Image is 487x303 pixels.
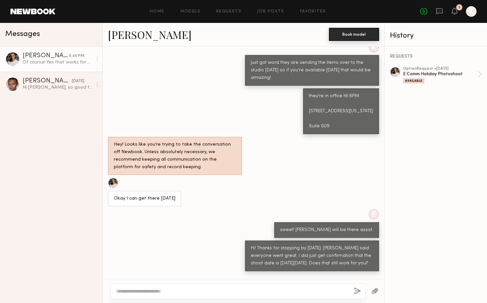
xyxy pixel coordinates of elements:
div: REQUESTS [390,54,482,59]
div: History [390,32,482,40]
a: Home [150,9,165,14]
div: [PERSON_NAME] [23,53,69,59]
div: option Request • [DATE] [403,67,478,71]
div: they're in office till 6PM [STREET_ADDRESS][US_STATE] Suite 509 [309,93,373,130]
div: Okay I can get there [DATE] [114,195,175,203]
div: 1 [458,6,460,9]
div: 5:45 PM [69,53,84,59]
div: sweet! [PERSON_NAME] will be there assist. [280,226,373,234]
a: Requests [216,9,241,14]
a: Favorites [300,9,326,14]
a: [PERSON_NAME] [108,27,192,42]
div: E Comm Holiday Photoshoot [403,71,478,77]
a: Models [180,9,200,14]
button: Book model [329,28,379,41]
div: [DATE] [72,78,84,84]
div: [PERSON_NAME] [23,78,72,84]
div: Hi [PERSON_NAME], so good to hear from you, yes i am available for shoot [DATE] [23,84,92,91]
div: Hi! Thanks for stopping by [DATE]. [PERSON_NAME] said everyone went great. I did just get confirm... [251,245,373,267]
a: Book model [329,31,379,37]
a: optionRequest •[DATE]E Comm Holiday PhotoshootAvailable [403,67,482,83]
div: Of course! Yes that works for me [23,59,92,65]
div: Just got word they are sending the items over to the studio [DATE] so if you're available [DATE] ... [251,59,373,82]
a: K [466,6,477,17]
a: Job Posts [257,9,284,14]
div: Available [403,78,424,83]
span: Messages [5,30,40,38]
div: Hey! Looks like you’re trying to take the conversation off Newbook. Unless absolutely necessary, ... [114,141,236,171]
